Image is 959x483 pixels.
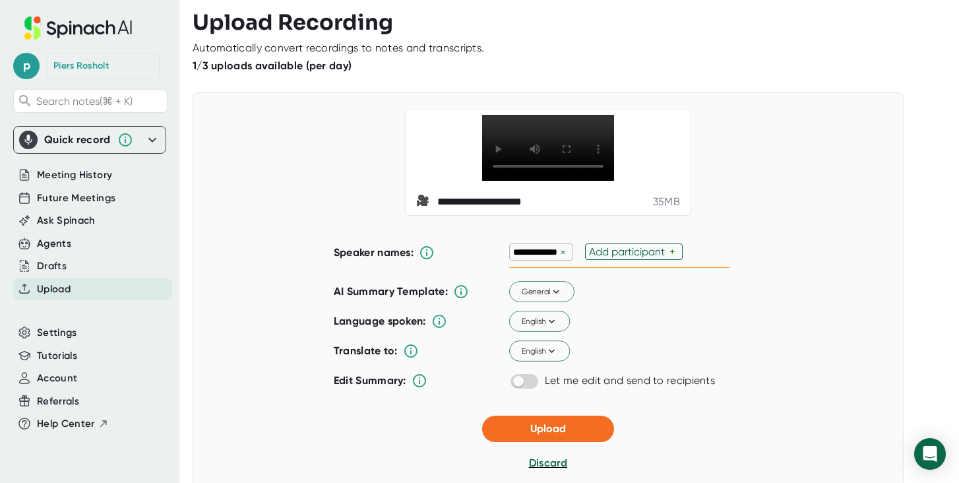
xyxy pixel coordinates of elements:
div: 35 MB [653,195,680,209]
button: Help Center [37,416,109,432]
span: video [416,194,432,210]
b: AI Summary Template: [334,285,448,298]
b: 1/3 uploads available (per day) [193,59,352,72]
div: Automatically convert recordings to notes and transcripts. [193,42,484,55]
button: Settings [37,325,77,340]
button: Drafts [37,259,67,274]
b: Language spoken: [334,315,426,327]
span: Upload [530,422,566,435]
button: Discard [529,455,567,471]
span: p [13,53,40,79]
div: Let me edit and send to recipients [545,374,715,387]
button: General [509,282,574,303]
button: Future Meetings [37,191,115,206]
button: Tutorials [37,348,77,364]
div: Add participant [589,245,669,258]
button: Agents [37,236,71,251]
span: Search notes (⌘ + K) [36,95,133,108]
b: Edit Summary: [334,374,406,387]
b: Speaker names: [334,246,414,259]
b: Translate to: [334,344,398,357]
span: General [522,286,563,298]
button: Meeting History [37,168,112,183]
button: English [509,311,570,333]
div: Quick record [19,127,160,153]
span: Discard [529,457,567,469]
button: Ask Spinach [37,213,96,228]
div: Piers Rosholt [53,60,109,72]
button: Account [37,371,77,386]
div: Quick record [44,133,111,146]
button: Upload [37,282,71,297]
h3: Upload Recording [193,10,946,35]
div: × [557,246,569,259]
span: English [522,345,558,357]
div: + [669,245,679,258]
span: Help Center [37,416,95,432]
button: Referrals [37,394,79,409]
div: Open Intercom Messenger [914,438,946,470]
button: Upload [482,416,614,442]
span: English [522,315,558,327]
button: English [509,341,570,362]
